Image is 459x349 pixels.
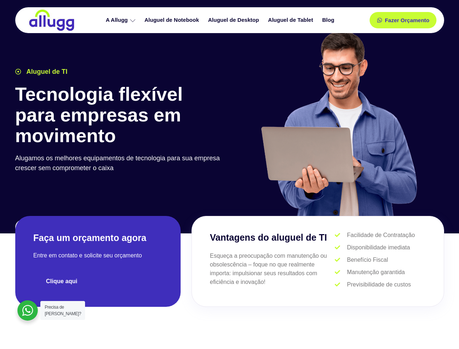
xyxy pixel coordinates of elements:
[46,278,77,284] span: Clique aqui
[25,67,68,77] span: Aluguel de TI
[15,153,226,173] p: Alugamos os melhores equipamentos de tecnologia para sua empresa crescer sem comprometer o caixa
[328,256,459,349] iframe: Chat Widget
[33,232,162,244] h2: Faça um orçamento agora
[210,231,335,245] h3: Vantagens do aluguel de TI
[205,14,265,27] a: Aluguel de Desktop
[370,12,437,28] a: Fazer Orçamento
[318,14,339,27] a: Blog
[210,252,335,286] p: Esqueça a preocupação com manutenção ou obsolescência – foque no que realmente importa: impulsion...
[345,256,388,264] span: Benefício Fiscal
[15,84,226,147] h1: Tecnologia flexível para empresas em movimento
[258,31,419,216] img: aluguel de ti para startups
[345,243,410,252] span: Disponibilidade imediata
[265,14,319,27] a: Aluguel de Tablet
[102,14,141,27] a: A Allugg
[33,251,162,260] p: Entre em contato e solicite seu orçamento
[45,305,81,316] span: Precisa de [PERSON_NAME]?
[385,17,430,23] span: Fazer Orçamento
[345,231,415,240] span: Facilidade de Contratação
[33,272,90,290] a: Clique aqui
[141,14,205,27] a: Aluguel de Notebook
[28,9,75,31] img: locação de TI é Allugg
